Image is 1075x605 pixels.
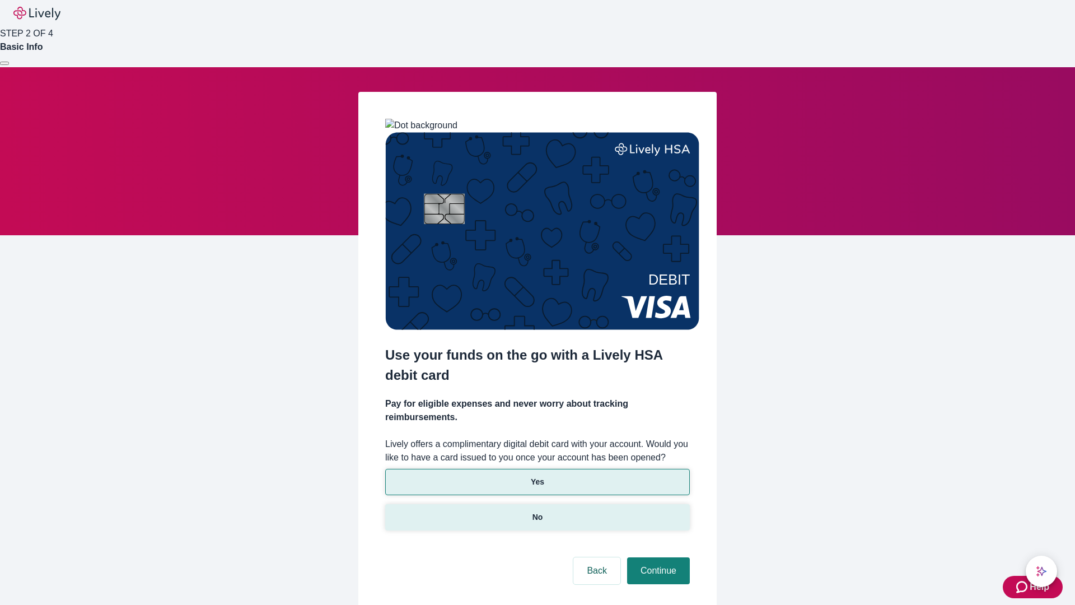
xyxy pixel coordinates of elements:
[385,132,699,330] img: Debit card
[385,119,457,132] img: Dot background
[1036,566,1047,577] svg: Lively AI Assistant
[573,557,620,584] button: Back
[385,345,690,385] h2: Use your funds on the go with a Lively HSA debit card
[531,476,544,488] p: Yes
[1003,576,1063,598] button: Zendesk support iconHelp
[385,504,690,530] button: No
[1016,580,1030,594] svg: Zendesk support icon
[385,438,690,464] label: Lively offers a complimentary digital debit card with your account. Would you like to have a card...
[385,469,690,495] button: Yes
[1026,556,1057,587] button: chat
[627,557,690,584] button: Continue
[13,7,60,20] img: Lively
[385,397,690,424] h4: Pay for eligible expenses and never worry about tracking reimbursements.
[1030,580,1049,594] span: Help
[532,511,543,523] p: No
